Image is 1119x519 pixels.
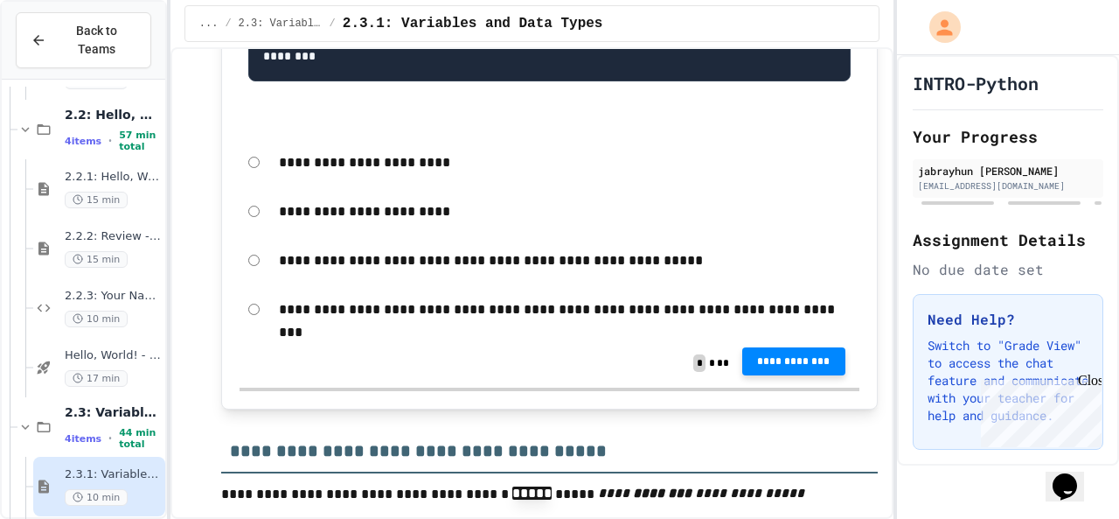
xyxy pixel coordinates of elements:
span: 2.3: Variables and Data Types [239,17,323,31]
span: 4 items [65,136,101,147]
button: Back to Teams [16,12,151,68]
span: • [108,134,112,148]
span: 15 min [65,192,128,208]
span: 44 min total [119,427,162,450]
span: 2.2.3: Your Name and Favorite Movie [65,289,162,304]
span: 10 min [65,311,128,327]
h2: Your Progress [913,124,1103,149]
div: jabrayhun [PERSON_NAME] [918,163,1098,179]
span: 57 min total [119,130,162,152]
p: Switch to "Grade View" to access the chat feature and communicate with your teacher for help and ... [928,337,1088,424]
span: 2.2: Hello, World! [65,107,162,123]
span: 2.3.1: Variables and Data Types [343,13,603,34]
iframe: chat widget [974,373,1102,447]
div: My Account [911,7,965,47]
span: 17 min [65,370,128,387]
span: 4 items [65,433,101,445]
span: • [108,431,112,445]
div: [EMAIL_ADDRESS][DOMAIN_NAME] [918,179,1098,193]
span: 2.2.1: Hello, World! [65,170,162,185]
span: / [225,17,231,31]
span: ... [199,17,219,31]
span: 10 min [65,489,128,506]
h1: INTRO-Python [913,71,1039,95]
span: 2.2.2: Review - Hello, World! [65,229,162,244]
span: 2.3: Variables and Data Types [65,404,162,420]
span: Hello, World! - Quiz [65,348,162,363]
h2: Assignment Details [913,228,1103,252]
span: Back to Teams [57,22,136,59]
iframe: chat widget [1046,449,1102,501]
span: 2.3.1: Variables and Data Types [65,467,162,482]
h3: Need Help? [928,309,1088,330]
span: 15 min [65,251,128,268]
div: No due date set [913,259,1103,280]
span: / [330,17,336,31]
div: Chat with us now!Close [7,7,121,111]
